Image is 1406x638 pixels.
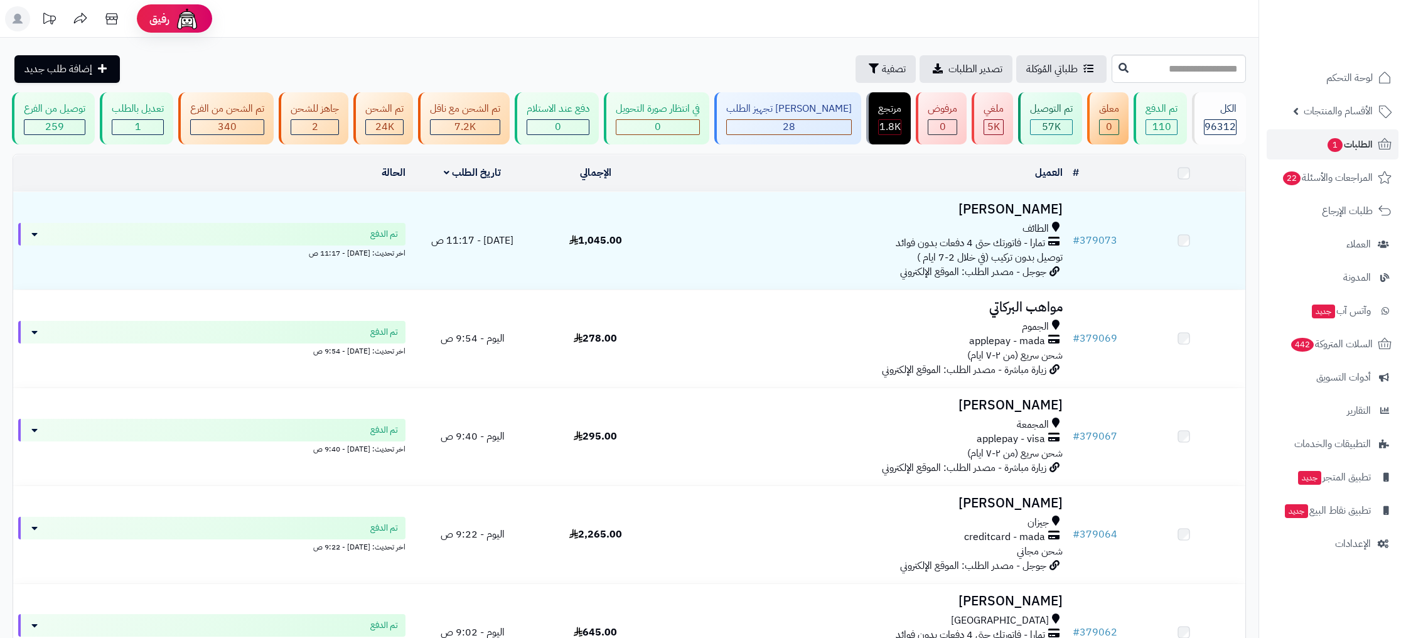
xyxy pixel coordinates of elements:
[1290,335,1373,353] span: السلات المتروكة
[1298,471,1321,485] span: جديد
[655,119,661,134] span: 0
[1335,535,1371,553] span: الإعدادات
[18,343,405,357] div: اخر تحديث: [DATE] - 9:54 ص
[574,429,617,444] span: 295.00
[24,102,85,116] div: توصيل من الفرع
[112,102,164,116] div: تعديل بالطلب
[191,120,264,134] div: 340
[14,55,120,83] a: إضافة طلب جديد
[1035,165,1063,180] a: العميل
[370,522,398,534] span: تم الدفع
[24,62,92,77] span: إضافة طلب جديد
[920,55,1012,83] a: تصدير الطلبات
[1073,527,1117,542] a: #379064
[174,6,200,31] img: ai-face.png
[1073,331,1080,346] span: #
[580,165,611,180] a: الإجمالي
[366,120,403,134] div: 24018
[441,331,505,346] span: اليوم - 9:54 ص
[112,120,163,134] div: 1
[1267,129,1398,159] a: الطلبات1
[1042,119,1061,134] span: 57K
[882,362,1046,377] span: زيارة مباشرة - مصدر الطلب: الموقع الإلكتروني
[1267,429,1398,459] a: التطبيقات والخدمات
[1297,468,1371,486] span: تطبيق المتجر
[712,92,864,144] a: [PERSON_NAME] تجهيز الطلب 28
[430,102,500,116] div: تم الشحن مع ناقل
[569,527,622,542] span: 2,265.00
[1073,331,1117,346] a: #379069
[1267,529,1398,559] a: الإعدادات
[1073,429,1117,444] a: #379067
[527,102,589,116] div: دفع عند الاستلام
[1205,119,1236,134] span: 96312
[1311,302,1371,320] span: وآتس آب
[512,92,601,144] a: دفع عند الاستلام 0
[616,120,699,134] div: 0
[312,119,318,134] span: 2
[856,55,916,83] button: تصفية
[1326,69,1373,87] span: لوحة التحكم
[662,202,1063,217] h3: [PERSON_NAME]
[1267,262,1398,293] a: المدونة
[913,92,969,144] a: مرفوض 0
[1267,495,1398,526] a: تطبيق نقاط البيعجديد
[1316,369,1371,386] span: أدوات التسويق
[1285,504,1308,518] span: جديد
[1189,92,1248,144] a: الكل96312
[1073,527,1080,542] span: #
[431,233,513,248] span: [DATE] - 11:17 ص
[951,614,1049,628] span: [GEOGRAPHIC_DATA]
[1099,102,1119,116] div: معلق
[1267,329,1398,359] a: السلات المتروكة442
[527,120,589,134] div: 0
[1106,119,1112,134] span: 0
[24,120,85,134] div: 259
[1267,462,1398,492] a: تطبيق المتجرجديد
[900,558,1046,573] span: جوجل - مصدر الطلب: الموقع الإلكتروني
[291,120,338,134] div: 2
[1267,296,1398,326] a: وآتس آبجديد
[33,6,65,35] a: تحديثات المنصة
[1152,119,1171,134] span: 110
[984,102,1004,116] div: ملغي
[882,460,1046,475] span: زيارة مباشرة - مصدر الطلب: الموقع الإلكتروني
[135,119,141,134] span: 1
[1131,92,1189,144] a: تم الدفع 110
[574,331,617,346] span: 278.00
[441,527,505,542] span: اليوم - 9:22 ص
[1073,233,1080,248] span: #
[1267,229,1398,259] a: العملاء
[1031,120,1072,134] div: 56966
[967,348,1063,363] span: شحن سريع (من ٢-٧ ايام)
[1030,102,1073,116] div: تم التوصيل
[1304,102,1373,120] span: الأقسام والمنتجات
[662,496,1063,511] h3: [PERSON_NAME]
[370,228,398,241] span: تم الدفع
[1346,235,1371,253] span: العملاء
[1294,435,1371,453] span: التطبيقات والخدمات
[917,250,1063,265] span: توصيل بدون تركيب (في خلال 2-7 ايام )
[1017,544,1063,559] span: شحن مجاني
[662,594,1063,608] h3: [PERSON_NAME]
[1100,120,1119,134] div: 0
[97,92,176,144] a: تعديل بالطلب 1
[291,102,339,116] div: جاهز للشحن
[879,120,901,134] div: 1838
[1284,502,1371,519] span: تطبيق نقاط البيع
[1283,171,1301,186] span: 22
[370,619,398,632] span: تم الدفع
[1022,222,1049,236] span: الطائف
[18,539,405,553] div: اخر تحديث: [DATE] - 9:22 ص
[176,92,276,144] a: تم الشحن من الفرع 340
[1321,9,1394,36] img: logo-2.png
[569,233,622,248] span: 1,045.00
[1204,102,1237,116] div: الكل
[45,119,64,134] span: 259
[190,102,264,116] div: تم الشحن من الفرع
[969,92,1016,144] a: ملغي 5K
[1022,320,1049,334] span: الجموم
[928,102,957,116] div: مرفوض
[977,432,1045,446] span: applepay - visa
[1017,418,1049,432] span: المجمعة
